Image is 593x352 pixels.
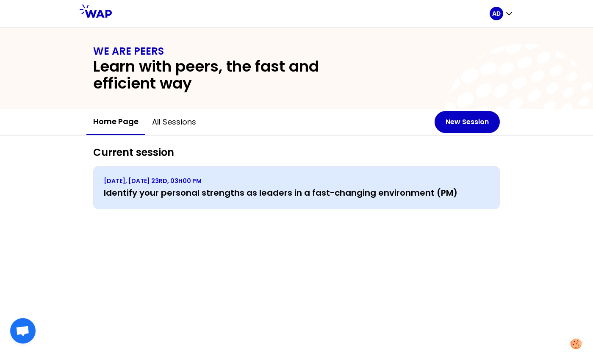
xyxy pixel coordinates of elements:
button: All sessions [145,109,203,135]
p: AD [492,9,501,18]
button: Home page [86,109,145,135]
h3: Identify your personal strengths as leaders in a fast-changing environment (PM) [104,187,489,199]
div: Ouvrir le chat [10,318,36,344]
h2: Learn with peers, the fast and efficient way [93,58,378,92]
a: [DATE], [DATE] 23RD, 03H00 PMIdentify your personal strengths as leaders in a fast-changing envir... [104,177,489,199]
h2: Current session [93,146,500,159]
p: [DATE], [DATE] 23RD, 03H00 PM [104,177,489,185]
button: New Session [435,111,500,133]
h1: WE ARE PEERS [93,44,500,58]
button: AD [490,7,513,20]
